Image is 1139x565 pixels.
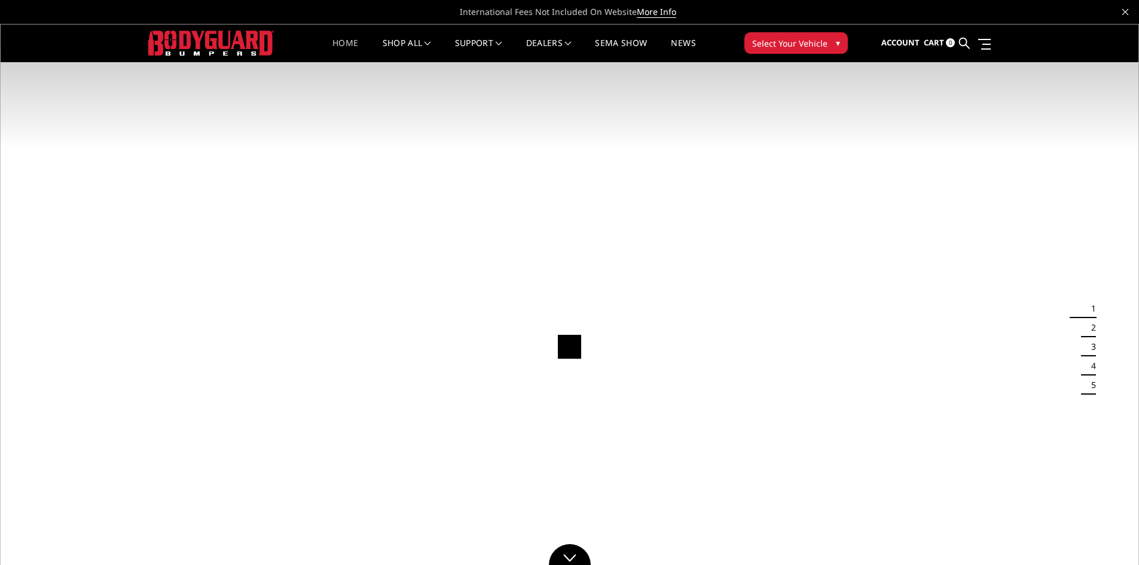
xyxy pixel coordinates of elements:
a: Support [455,39,502,62]
a: Dealers [526,39,572,62]
a: SEMA Show [595,39,647,62]
a: More Info [637,6,676,18]
span: Cart [924,37,944,48]
a: Account [881,27,920,59]
a: Click to Down [549,544,591,565]
a: News [671,39,695,62]
span: ▾ [836,36,840,49]
button: 2 of 5 [1084,318,1096,337]
button: 4 of 5 [1084,356,1096,375]
a: Cart 0 [924,27,955,59]
button: 1 of 5 [1084,299,1096,318]
img: BODYGUARD BUMPERS [148,30,274,55]
span: Select Your Vehicle [752,37,827,50]
button: 3 of 5 [1084,337,1096,356]
a: Home [332,39,358,62]
span: Account [881,37,920,48]
span: 0 [946,38,955,47]
button: 5 of 5 [1084,375,1096,395]
button: Select Your Vehicle [744,32,848,54]
a: shop all [383,39,431,62]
